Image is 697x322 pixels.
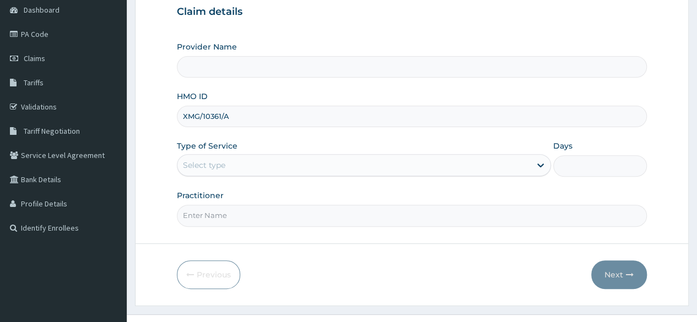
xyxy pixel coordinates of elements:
label: Days [553,140,572,151]
div: Select type [183,160,225,171]
h3: Claim details [177,6,647,18]
span: Tariffs [24,78,44,88]
span: Claims [24,53,45,63]
label: Practitioner [177,190,224,201]
span: Dashboard [24,5,60,15]
span: Tariff Negotiation [24,126,80,136]
label: HMO ID [177,91,208,102]
button: Next [591,260,647,289]
input: Enter HMO ID [177,106,647,127]
input: Enter Name [177,205,647,226]
label: Provider Name [177,41,237,52]
label: Type of Service [177,140,237,151]
button: Previous [177,260,240,289]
